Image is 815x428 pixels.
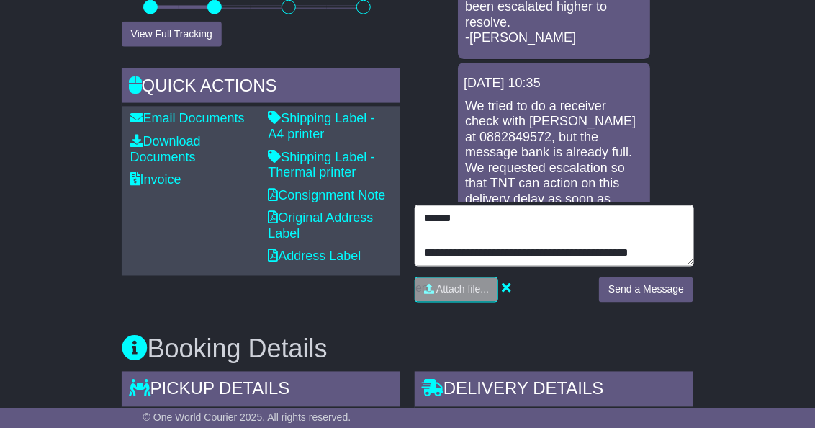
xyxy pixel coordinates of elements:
a: Invoice [130,172,181,187]
a: Shipping Label - A4 printer [268,111,374,141]
div: Pickup Details [122,372,400,411]
span: © One World Courier 2025. All rights reserved. [143,411,351,423]
a: Shipping Label - Thermal printer [268,150,374,180]
button: View Full Tracking [122,22,222,47]
div: [DATE] 10:35 [464,76,644,92]
a: Download Documents [130,134,201,164]
h3: Booking Details [122,335,694,364]
a: Consignment Note [268,188,385,202]
p: We tried to do a receiver check with [PERSON_NAME] at 0882849572, but the message bank is already... [465,99,643,223]
a: Address Label [268,249,361,264]
a: Email Documents [130,111,245,125]
a: Original Address Label [268,210,373,241]
div: Quick Actions [122,68,400,107]
button: Send a Message [599,277,693,303]
div: Delivery Details [415,372,693,411]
